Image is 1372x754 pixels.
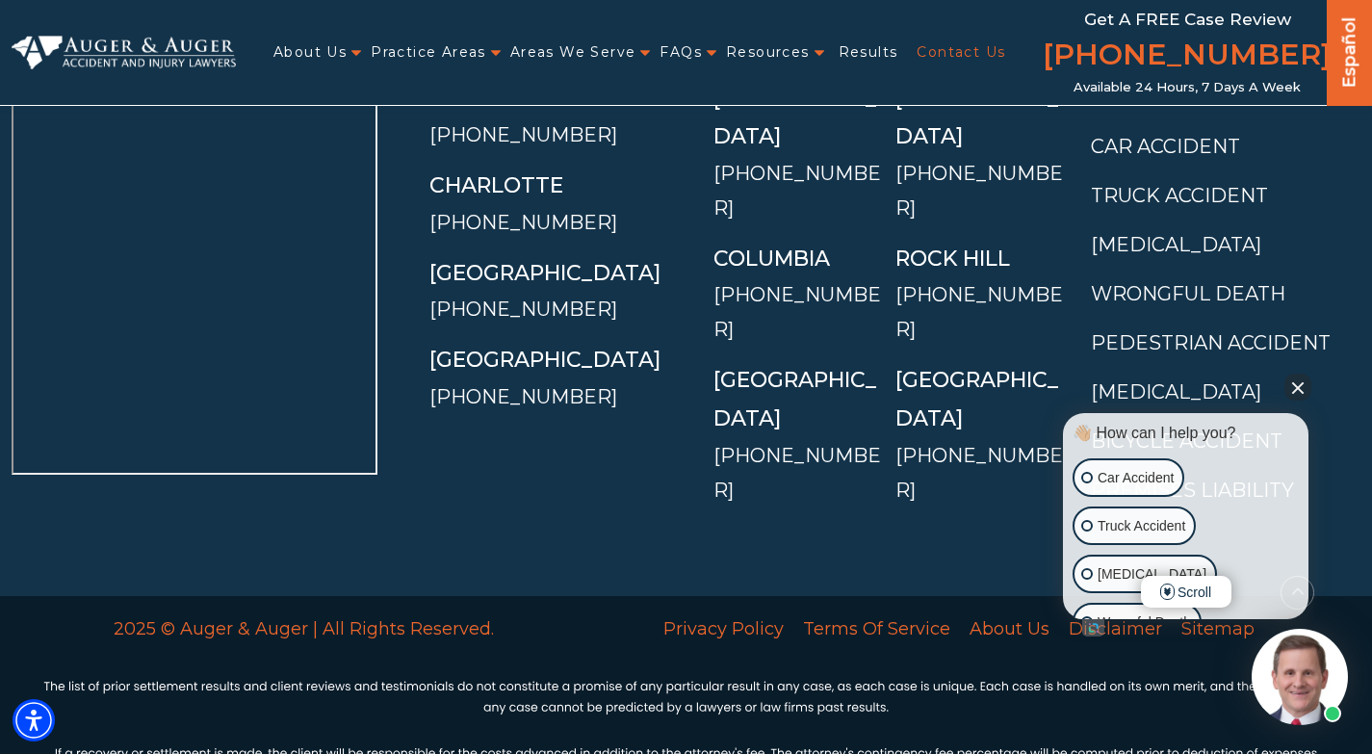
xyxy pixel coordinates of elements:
[429,347,660,373] a: [GEOGRAPHIC_DATA]
[1141,576,1231,608] span: Scroll
[895,246,1010,272] a: Rock Hill
[13,699,55,741] div: Accessibility Menu
[713,283,881,341] a: [PHONE_NUMBER]
[510,33,636,72] a: Areas We Serve
[960,609,1059,649] a: About Us
[429,172,563,198] a: Charlotte
[1252,629,1348,725] img: Intaker widget Avatar
[1098,611,1191,635] p: Wrongful Death
[1091,380,1261,403] a: [MEDICAL_DATA]
[1091,184,1268,207] a: Truck Accident
[429,86,547,112] a: Asheville
[1091,331,1331,354] a: Pedestrian Accident
[1091,135,1240,158] a: Car Accident
[654,609,793,649] a: Privacy Policy
[1043,34,1332,80] a: [PHONE_NUMBER]
[1098,466,1174,490] p: Car Accident
[1059,609,1172,649] a: Disclaimer
[429,123,617,146] a: [PHONE_NUMBER]
[429,385,617,408] a: [PHONE_NUMBER]
[429,211,617,234] a: [PHONE_NUMBER]
[1084,10,1291,29] span: Get a FREE Case Review
[12,36,236,70] img: Auger & Auger Accident and Injury Lawyers Logo
[429,260,660,286] a: [GEOGRAPHIC_DATA]
[895,367,1058,431] a: [GEOGRAPHIC_DATA]
[1074,80,1301,95] span: Available 24 Hours, 7 Days a Week
[1284,374,1311,401] button: Close Intaker Chat Widget
[371,33,486,72] a: Practice Areas
[895,444,1063,502] a: [PHONE_NUMBER]
[1091,86,1279,109] a: Personal Injury
[429,298,617,321] a: [PHONE_NUMBER]
[1091,233,1261,256] a: [MEDICAL_DATA]
[793,609,960,649] a: Terms Of Service
[726,33,810,72] a: Resources
[713,162,881,220] a: [PHONE_NUMBER]
[1091,282,1285,305] a: Wrongful Death
[273,33,347,72] a: About Us
[895,283,1063,341] a: [PHONE_NUMBER]
[917,33,1005,72] a: Contact Us
[1098,562,1206,586] p: [MEDICAL_DATA]
[713,367,876,431] a: [GEOGRAPHIC_DATA]
[895,162,1063,220] a: [PHONE_NUMBER]
[660,33,702,72] a: FAQs
[1068,423,1304,444] div: 👋🏼 How can I help you?
[1098,514,1185,538] p: Truck Accident
[1082,619,1104,637] a: Open intaker chat
[839,33,898,72] a: Results
[713,246,830,272] a: Columbia
[43,613,566,644] p: 2025 © Auger & Auger | All Rights Reserved.
[713,444,881,502] a: [PHONE_NUMBER]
